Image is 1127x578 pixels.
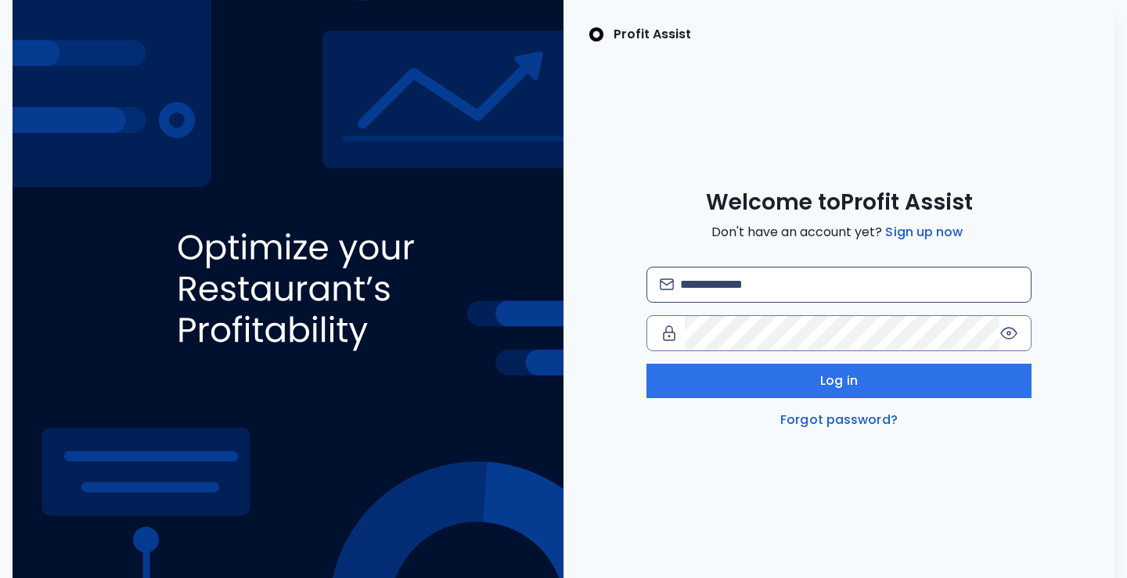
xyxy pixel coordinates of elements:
button: Log in [646,364,1032,398]
span: Welcome to Profit Assist [706,188,973,217]
p: Profit Assist [614,25,691,44]
span: Don't have an account yet? [711,223,966,242]
a: Forgot password? [777,411,901,429]
img: SpotOn Logo [589,25,604,44]
span: Log in [820,372,858,390]
a: Sign up now [882,223,966,242]
img: email [660,278,675,290]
